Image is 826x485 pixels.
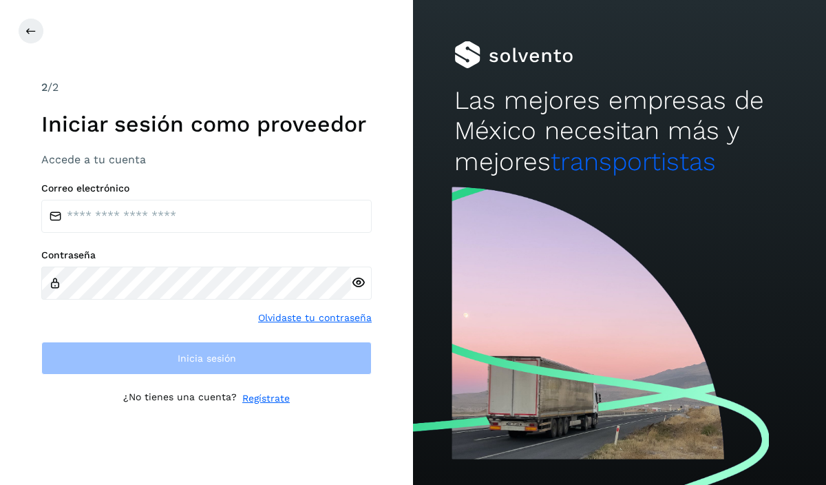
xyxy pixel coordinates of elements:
div: /2 [41,79,372,96]
button: Inicia sesión [41,342,372,375]
span: 2 [41,81,47,94]
h3: Accede a tu cuenta [41,153,372,166]
a: Regístrate [242,391,290,406]
span: Inicia sesión [178,353,236,363]
h1: Iniciar sesión como proveedor [41,111,372,137]
h2: Las mejores empresas de México necesitan más y mejores [454,85,785,177]
label: Correo electrónico [41,183,372,194]
label: Contraseña [41,249,372,261]
a: Olvidaste tu contraseña [258,311,372,325]
span: transportistas [551,147,716,176]
p: ¿No tienes una cuenta? [123,391,237,406]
